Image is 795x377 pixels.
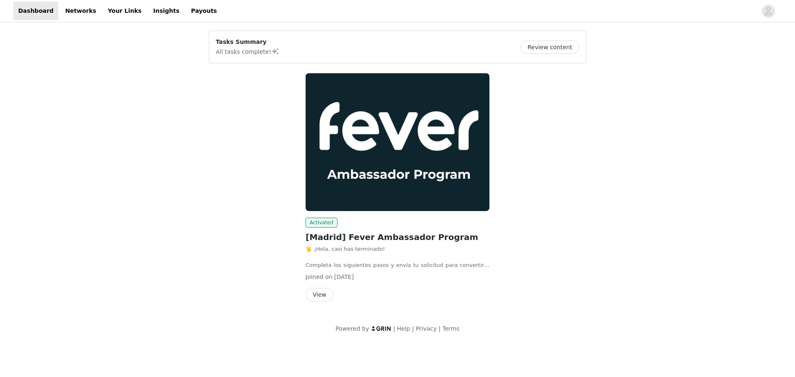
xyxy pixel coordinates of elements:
span: | [412,325,414,332]
img: Fever Ambassadors [306,73,489,211]
div: avatar [764,5,772,18]
a: Dashboard [13,2,58,20]
a: Privacy [416,325,437,332]
span: | [438,325,441,332]
span: Powered by [335,325,369,332]
h2: [Madrid] Fever Ambassador Program [306,231,489,243]
p: 🖐️ ¡Hola, casi has terminado! [306,245,489,253]
a: Help [397,325,410,332]
a: View [306,292,333,298]
a: Terms [442,325,459,332]
a: Payouts [186,2,222,20]
a: Insights [148,2,184,20]
a: Your Links [103,2,147,20]
p: All tasks complete! [216,46,279,56]
img: logo [371,326,392,331]
span: Activated [306,218,337,228]
button: Review content [520,41,579,54]
span: | [393,325,395,332]
span: [DATE] [334,274,354,280]
p: Tasks Summary [216,38,279,46]
span: Joined on [306,274,332,280]
p: Completa los siguientes pasos y envía tu solicitud para convertirte en Fever Ambassador (3 minuto... [306,261,489,269]
a: Networks [60,2,101,20]
button: View [306,288,333,301]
